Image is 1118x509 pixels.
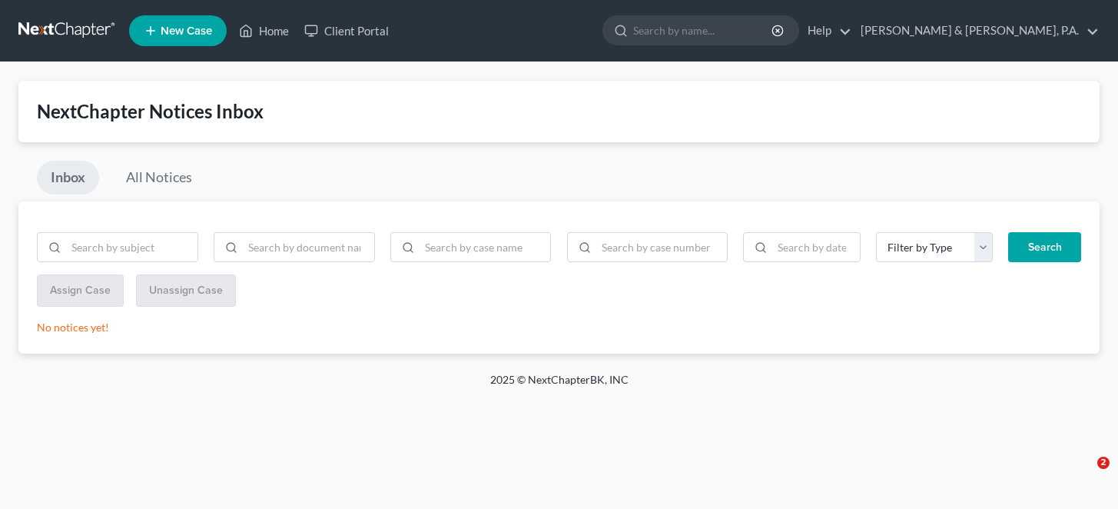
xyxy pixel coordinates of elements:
a: All Notices [112,161,206,195]
span: 2 [1097,457,1110,469]
input: Search by date [772,233,859,262]
iframe: Intercom live chat [1066,457,1103,494]
a: [PERSON_NAME] & [PERSON_NAME], P.A. [853,17,1099,45]
button: Search [1008,232,1081,263]
a: Home [231,17,297,45]
a: Inbox [37,161,99,195]
span: New Case [161,25,212,37]
input: Search by subject [66,233,197,262]
input: Search by document name [243,233,374,262]
div: NextChapter Notices Inbox [37,99,1081,124]
p: No notices yet! [37,320,1081,335]
input: Search by case name [420,233,551,262]
div: 2025 © NextChapterBK, INC [121,372,997,400]
a: Client Portal [297,17,396,45]
a: Help [800,17,851,45]
input: Search by case number [596,233,728,262]
input: Search by name... [633,16,774,45]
